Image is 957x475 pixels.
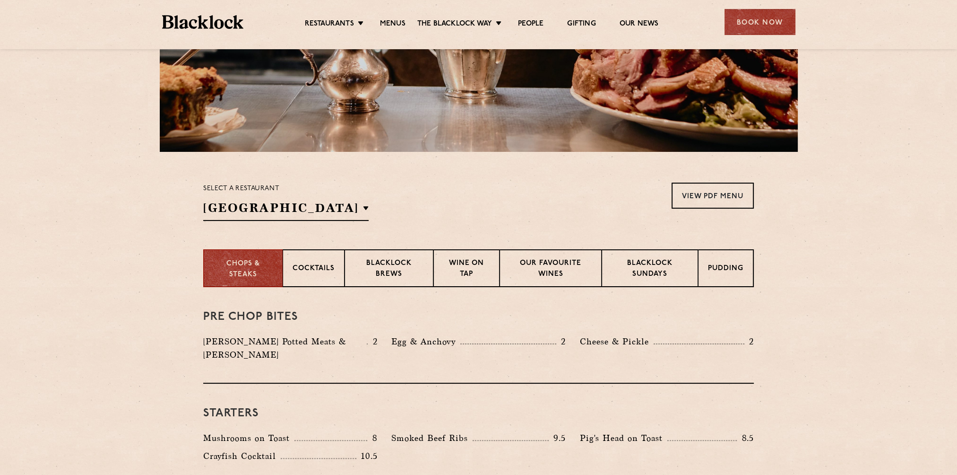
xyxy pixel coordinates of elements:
[203,449,281,463] p: Crayfish Cocktail
[443,258,490,281] p: Wine on Tap
[567,19,595,30] a: Gifting
[391,335,460,348] p: Egg & Anchovy
[724,9,795,35] div: Book Now
[580,335,654,348] p: Cheese & Pickle
[549,432,566,444] p: 9.5
[203,407,754,420] h3: Starters
[509,258,591,281] p: Our favourite wines
[356,450,377,462] p: 10.5
[672,183,754,209] a: View PDF Menu
[293,264,335,275] p: Cocktails
[305,19,354,30] a: Restaurants
[417,19,492,30] a: The Blacklock Way
[203,183,369,195] p: Select a restaurant
[203,431,294,445] p: Mushrooms on Toast
[367,432,377,444] p: 8
[368,335,377,348] p: 2
[354,258,423,281] p: Blacklock Brews
[391,431,473,445] p: Smoked Beef Ribs
[380,19,405,30] a: Menus
[612,258,688,281] p: Blacklock Sundays
[214,259,273,280] p: Chops & Steaks
[203,200,369,221] h2: [GEOGRAPHIC_DATA]
[162,15,244,29] img: BL_Textured_Logo-footer-cropped.svg
[737,432,754,444] p: 8.5
[580,431,667,445] p: Pig's Head on Toast
[556,335,566,348] p: 2
[708,264,743,275] p: Pudding
[744,335,754,348] p: 2
[203,311,754,323] h3: Pre Chop Bites
[203,335,367,361] p: [PERSON_NAME] Potted Meats & [PERSON_NAME]
[518,19,543,30] a: People
[620,19,659,30] a: Our News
